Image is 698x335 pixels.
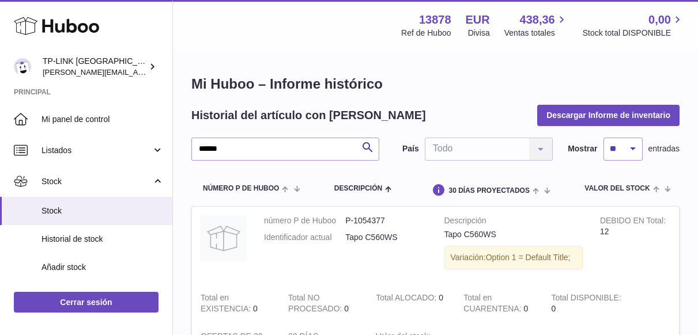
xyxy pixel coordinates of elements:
[203,185,279,192] span: número P de Huboo
[43,56,146,78] div: TP-LINK [GEOGRAPHIC_DATA], SOCIEDAD LIMITADA
[486,253,571,262] span: Option 1 = Default Title;
[648,143,680,154] span: entradas
[584,185,650,192] span: Valor del stock
[591,207,679,284] td: 12
[264,232,345,243] dt: Identificador actual
[192,284,280,323] td: 0
[288,293,344,316] strong: Total NO PROCESADO
[376,293,439,305] strong: Total ALOCADO
[334,185,382,192] span: Descripción
[345,232,427,243] dd: Tapo C560WS
[201,215,247,261] img: product image
[583,28,684,39] span: Stock total DISPONIBLE
[504,28,568,39] span: Ventas totales
[600,216,666,228] strong: DEBIDO EN Total
[524,304,529,313] span: 0
[463,293,523,316] strong: Total en CUARENTENA
[466,12,490,28] strong: EUR
[648,12,671,28] span: 0,00
[568,143,597,154] label: Mostrar
[41,145,152,156] span: Listados
[191,75,680,93] h1: Mi Huboo – Informe histórico
[280,284,367,323] td: 0
[43,67,231,77] span: [PERSON_NAME][EMAIL_ADDRESS][DOMAIN_NAME]
[41,262,164,273] span: Añadir stock
[444,229,583,240] div: Tapo C560WS
[551,293,621,305] strong: Total DISPONIBLE
[444,215,583,229] strong: Descripción
[41,205,164,216] span: Stock
[520,12,555,28] span: 438,36
[191,108,426,123] h2: Historial del artículo con [PERSON_NAME]
[41,234,164,245] span: Historial de stock
[444,246,583,269] div: Variación:
[448,187,529,195] span: 30 DÍAS PROYECTADOS
[41,176,152,187] span: Stock
[468,28,490,39] div: Divisa
[419,12,451,28] strong: 13878
[264,215,345,226] dt: número P de Huboo
[367,284,455,323] td: 0
[401,28,451,39] div: Ref de Huboo
[402,143,419,154] label: País
[542,284,630,323] td: 0
[14,58,31,75] img: celia.yan@tp-link.com
[41,114,164,125] span: Mi panel de control
[14,292,159,313] a: Cerrar sesión
[504,12,568,39] a: 438,36 Ventas totales
[583,12,684,39] a: 0,00 Stock total DISPONIBLE
[201,293,253,316] strong: Total en EXISTENCIA
[345,215,427,226] dd: P-1054377
[537,105,680,125] button: Descargar Informe de inventario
